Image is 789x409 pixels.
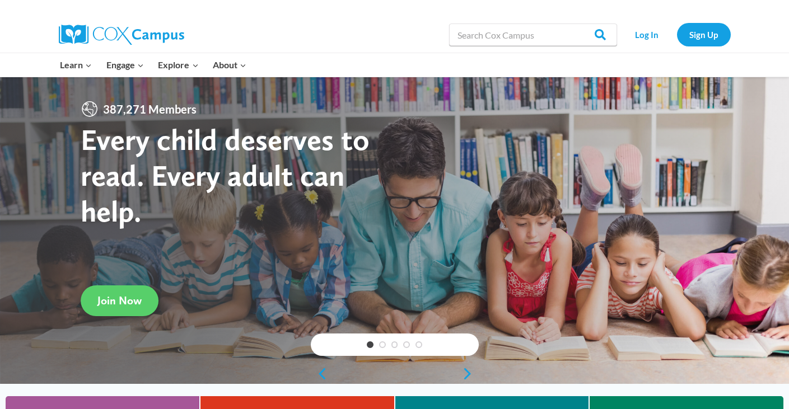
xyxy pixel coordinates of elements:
span: Learn [60,58,92,72]
a: Sign Up [677,23,731,46]
a: 3 [391,341,398,348]
span: 387,271 Members [99,100,201,118]
nav: Primary Navigation [53,53,254,77]
strong: Every child deserves to read. Every adult can help. [81,121,370,228]
span: Join Now [97,294,142,307]
img: Cox Campus [59,25,184,45]
a: 5 [415,341,422,348]
a: Log In [623,23,671,46]
a: previous [311,367,328,380]
span: About [213,58,246,72]
a: 4 [403,341,410,348]
a: 2 [379,341,386,348]
span: Explore [158,58,198,72]
div: content slider buttons [311,363,479,385]
a: Join Now [81,285,158,316]
a: next [462,367,479,380]
a: 1 [367,341,374,348]
span: Engage [106,58,144,72]
input: Search Cox Campus [449,23,617,46]
nav: Secondary Navigation [623,23,731,46]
